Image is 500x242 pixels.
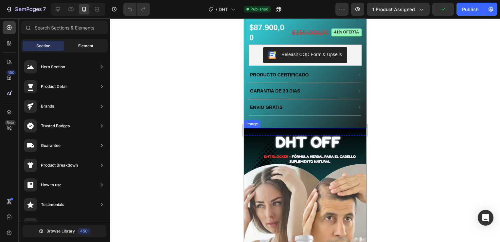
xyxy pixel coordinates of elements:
div: 450 [6,70,16,75]
div: Publish [462,6,478,13]
span: Browse Library [46,228,75,234]
div: Trusted Badges [41,123,70,129]
span: 1 product assigned [372,6,415,13]
div: Brands [41,103,54,110]
p: 7 [43,5,46,13]
div: Beta [5,120,16,125]
div: How to use [41,182,62,188]
div: Open Intercom Messenger [478,210,493,226]
div: Guarantee [41,142,61,149]
iframe: Design area [244,18,366,242]
div: 450 [78,228,90,234]
button: 1 product assigned [367,3,430,16]
button: 7 [3,3,49,16]
div: Product Detail [41,83,67,90]
span: Section [36,43,50,49]
input: Search Sections & Elements [21,21,108,34]
div: Testimonials [41,201,64,208]
div: Undo/Redo [123,3,150,16]
span: Published [250,6,268,12]
button: Publish [456,3,484,16]
div: Hero Section [41,64,65,70]
span: DHT [219,6,228,13]
div: Product Breakdown [41,162,78,169]
span: / [216,6,217,13]
span: Element [78,43,93,49]
button: Browse Library450 [23,225,106,237]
